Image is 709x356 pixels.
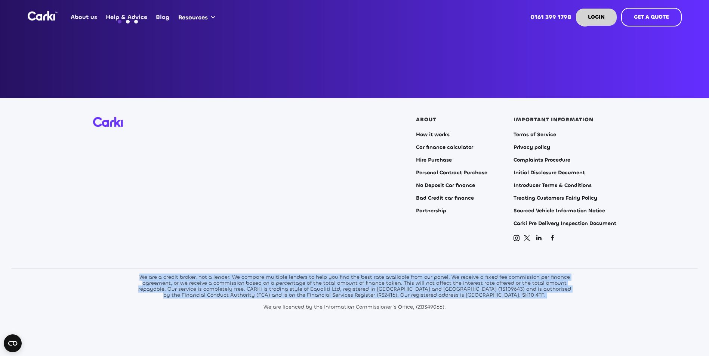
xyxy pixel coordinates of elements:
[416,170,487,176] a: Personal Contract Purchase
[514,195,597,201] a: Treating Customers Fairly Policy
[530,13,571,21] strong: 0161 399 1798
[514,208,605,214] a: Sourced Vehicle Information Notice
[514,157,570,163] a: Complaints Procedure
[93,117,123,127] img: Carki logo
[416,144,473,150] a: Car finance calculator
[28,11,58,21] a: home
[67,3,102,32] a: About us
[514,132,556,138] a: Terms of Service
[588,13,605,21] strong: LOGIN
[514,182,592,188] a: Introducer Terms & Conditions
[4,334,22,352] button: Open CMP widget
[514,144,550,150] a: Privacy policy
[514,117,594,123] div: IMPORTANT INFORMATION
[514,170,585,176] a: Initial Disclosure Document
[152,3,174,32] a: Blog
[174,3,223,31] div: Resources
[136,274,573,310] div: We are a credit broker, not a lender. We compare multiple lenders to help you find the best rate ...
[634,13,669,21] strong: GET A QUOTE
[526,3,576,32] a: 0161 399 1798
[514,221,616,227] a: Carki Pre Delivery Inspection Document
[576,9,617,26] a: LOGIN
[416,117,436,123] div: ABOUT
[416,195,474,201] a: Bad Credit car finance
[416,157,452,163] a: Hire Purchase
[102,3,152,32] a: Help & Advice
[416,208,446,214] a: Partnership
[28,11,58,21] img: Logo
[178,13,208,22] div: Resources
[416,182,475,188] a: No Deposit Car finance
[621,8,682,26] a: GET A QUOTE
[416,132,450,138] a: How it works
